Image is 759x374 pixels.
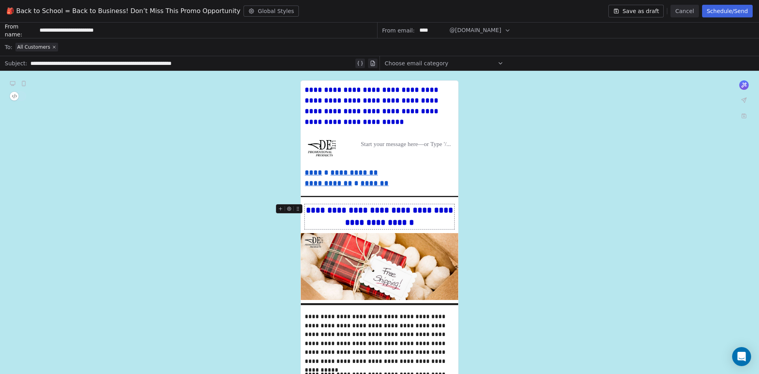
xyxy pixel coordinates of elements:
span: Subject: [5,59,27,70]
span: To: [5,43,12,51]
span: Choose email category [385,59,448,67]
div: Open Intercom Messenger [732,347,751,366]
span: @[DOMAIN_NAME] [449,26,501,34]
button: Schedule/Send [702,5,753,17]
button: Save as draft [608,5,664,17]
span: From name: [5,23,36,38]
span: All Customers [17,44,50,50]
button: Global Styles [244,6,299,17]
button: Cancel [670,5,699,17]
span: 🎒 Back to School = Back to Business! Don’t Miss This Promo Opportunity [6,6,240,16]
span: From email: [382,27,415,34]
